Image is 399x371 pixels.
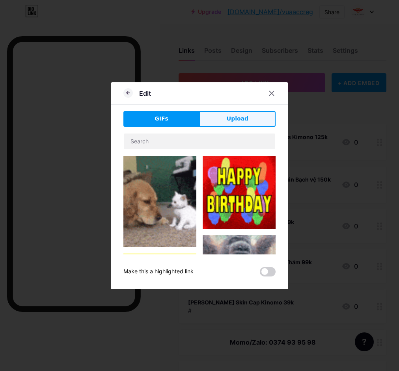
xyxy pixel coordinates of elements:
div: Edit [139,89,151,98]
span: GIFs [155,115,168,123]
button: GIFs [123,111,199,127]
img: Gihpy [123,253,196,326]
img: Gihpy [123,156,196,247]
div: Make this a highlighted link [123,267,194,276]
img: Gihpy [203,235,276,308]
span: Upload [227,115,248,123]
img: Gihpy [203,156,276,229]
input: Search [124,134,275,149]
button: Upload [199,111,276,127]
